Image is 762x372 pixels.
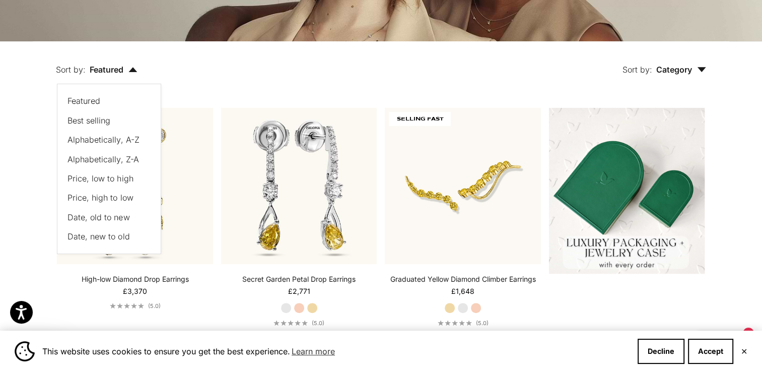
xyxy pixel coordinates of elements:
[56,65,86,75] span: Sort by:
[110,302,161,309] a: 5.0 out of 5.0 stars(5.0)
[67,154,138,164] span: Alphabetically, Z-A
[549,108,705,274] img: 1_efe35f54-c1b6-4cae-852f-b2bb124dc37f.png
[33,41,161,84] button: Sort by: Featured
[273,320,324,327] a: 5.0 out of 5.0 stars(5.0)
[288,286,310,296] sale-price: £2,771
[67,135,139,145] span: Alphabetically, A-Z
[67,115,110,126] span: Best selling
[638,339,684,364] button: Decline
[82,274,189,284] a: High-low Diamond Drop Earrings
[741,348,747,354] button: Close
[221,108,377,264] img: #WhiteGold
[67,96,100,106] span: Featured
[451,286,474,296] sale-price: £1,648
[15,341,35,361] img: Cookie banner
[312,320,324,327] span: (5.0)
[389,112,451,126] span: SELLING FAST
[656,65,706,75] span: Category
[476,320,489,327] span: (5.0)
[242,274,356,284] a: Secret Garden Petal Drop Earrings
[67,193,133,203] span: Price, high to low
[67,173,133,183] span: Price, low to high
[148,302,161,309] span: (5.0)
[390,274,536,284] a: Graduated Yellow Diamond Climber Earrings
[67,212,129,222] span: Date, old to new
[110,303,144,308] div: 5.0 out of 5.0 stars
[438,320,489,327] a: 5.0 out of 5.0 stars(5.0)
[42,344,630,359] span: This website uses cookies to ensure you get the best experience.
[622,65,652,75] span: Sort by:
[599,41,729,84] button: Sort by: Category
[123,286,147,296] sale-price: £3,370
[290,344,336,359] a: Learn more
[273,320,308,326] div: 5.0 out of 5.0 stars
[67,231,129,241] span: Date, new to old
[90,65,137,75] span: Featured
[385,108,541,264] img: #YellowGold
[688,339,733,364] button: Accept
[438,320,472,326] div: 5.0 out of 5.0 stars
